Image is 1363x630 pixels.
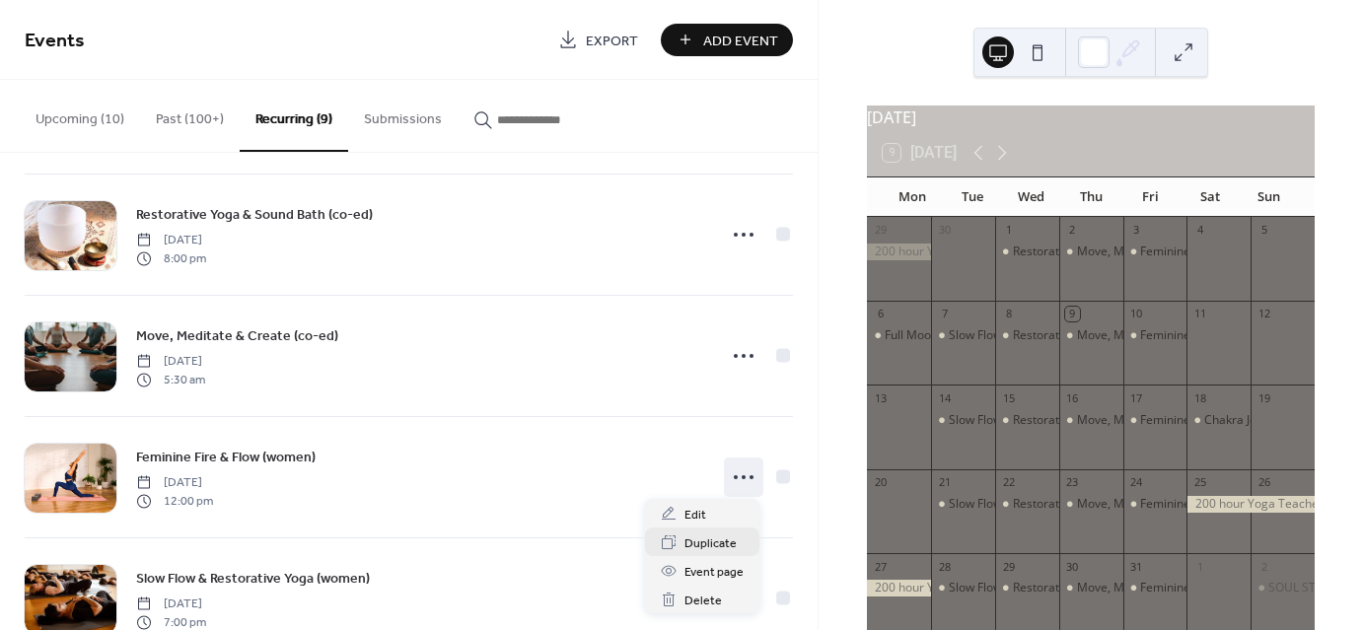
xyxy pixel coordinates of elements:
[1065,475,1080,490] div: 23
[684,562,744,583] span: Event page
[867,105,1315,129] div: [DATE]
[873,390,888,405] div: 13
[1123,244,1187,260] div: Feminine Fire & Flow (women)
[1180,177,1239,217] div: Sat
[1186,412,1251,429] div: Chakra Journey: An Energy Exploration Through the Healing Arts (co-ed)
[136,205,373,226] span: Restorative Yoga & Sound Bath (co-ed)
[136,353,205,371] span: [DATE]
[1013,412,1225,429] div: Restorative Yoga & Sound Bath (co-ed)
[1192,223,1207,238] div: 4
[136,595,206,613] span: [DATE]
[1059,244,1123,260] div: Move, Meditate & Create (co-ed)
[949,327,1161,344] div: Slow Flow & Restorative Yoga (women)
[931,412,995,429] div: Slow Flow & Restorative Yoga (women)
[1192,390,1207,405] div: 18
[661,24,793,56] button: Add Event
[1256,307,1271,321] div: 12
[1140,496,1305,513] div: Feminine Fire & Flow (women)
[995,412,1059,429] div: Restorative Yoga & Sound Bath (co-ed)
[1256,559,1271,574] div: 2
[1129,559,1144,574] div: 31
[931,580,995,596] div: Slow Flow & Restorative Yoga (women)
[931,327,995,344] div: Slow Flow & Restorative Yoga (women)
[949,580,1161,596] div: Slow Flow & Restorative Yoga (women)
[1065,559,1080,574] div: 30
[1059,496,1123,513] div: Move, Meditate & Create (co-ed)
[1061,177,1120,217] div: Thu
[1013,327,1225,344] div: Restorative Yoga & Sound Bath (co-ed)
[1001,475,1016,490] div: 22
[136,324,338,347] a: Move, Meditate & Create (co-ed)
[995,327,1059,344] div: Restorative Yoga & Sound Bath (co-ed)
[1013,496,1225,513] div: Restorative Yoga & Sound Bath (co-ed)
[1065,223,1080,238] div: 2
[703,31,778,51] span: Add Event
[931,496,995,513] div: Slow Flow & Restorative Yoga (women)
[136,446,316,468] a: Feminine Fire & Flow (women)
[684,591,722,611] span: Delete
[1129,390,1144,405] div: 17
[873,223,888,238] div: 29
[1256,390,1271,405] div: 19
[586,31,638,51] span: Export
[937,559,952,574] div: 28
[873,307,888,321] div: 6
[937,390,952,405] div: 14
[995,580,1059,596] div: Restorative Yoga & Sound Bath (co-ed)
[1001,559,1016,574] div: 29
[1001,307,1016,321] div: 8
[1251,580,1315,596] div: SOUL STORIES: AWAKENING THE WISDOM WITHIN (co-ed)
[136,448,316,468] span: Feminine Fire & Flow (women)
[1077,580,1256,596] div: Move, Meditate & Create (co-ed)
[1186,496,1315,513] div: 200 hour Yoga Teacher Training
[1120,177,1180,217] div: Fri
[1240,177,1299,217] div: Sun
[1123,496,1187,513] div: Feminine Fire & Flow (women)
[1192,307,1207,321] div: 11
[883,177,942,217] div: Mon
[867,244,931,260] div: 200 hour Yoga Teacher Training
[25,22,85,60] span: Events
[1065,307,1080,321] div: 9
[867,580,931,596] div: 200 hour Yoga Teacher Training
[1059,327,1123,344] div: Move, Meditate & Create (co-ed)
[1059,412,1123,429] div: Move, Meditate & Create (co-ed)
[1077,496,1256,513] div: Move, Meditate & Create (co-ed)
[136,474,213,492] span: [DATE]
[136,232,206,249] span: [DATE]
[136,203,373,226] a: Restorative Yoga & Sound Bath (co-ed)
[1001,223,1016,238] div: 1
[1140,580,1305,596] div: Feminine Fire & Flow (women)
[140,80,240,150] button: Past (100+)
[136,492,213,510] span: 12:00 pm
[543,24,653,56] a: Export
[240,80,348,152] button: Recurring (9)
[1192,559,1207,574] div: 1
[1123,580,1187,596] div: Feminine Fire & Flow (women)
[1129,307,1144,321] div: 10
[1077,244,1256,260] div: Move, Meditate & Create (co-ed)
[1129,223,1144,238] div: 3
[867,327,931,344] div: Full Moon Sister Circle (women)
[995,244,1059,260] div: Restorative Yoga & Sound Bath (co-ed)
[1140,327,1305,344] div: Feminine Fire & Flow (women)
[873,475,888,490] div: 20
[1129,475,1144,490] div: 24
[1256,223,1271,238] div: 5
[136,567,370,590] a: Slow Flow & Restorative Yoga (women)
[1077,412,1256,429] div: Move, Meditate & Create (co-ed)
[1065,390,1080,405] div: 16
[1013,580,1225,596] div: Restorative Yoga & Sound Bath (co-ed)
[684,505,706,525] span: Edit
[949,412,1161,429] div: Slow Flow & Restorative Yoga (women)
[949,496,1161,513] div: Slow Flow & Restorative Yoga (women)
[995,496,1059,513] div: Restorative Yoga & Sound Bath (co-ed)
[1140,244,1305,260] div: Feminine Fire & Flow (women)
[1077,327,1256,344] div: Move, Meditate & Create (co-ed)
[1002,177,1061,217] div: Wed
[1059,580,1123,596] div: Move, Meditate & Create (co-ed)
[1192,475,1207,490] div: 25
[136,569,370,590] span: Slow Flow & Restorative Yoga (women)
[348,80,458,150] button: Submissions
